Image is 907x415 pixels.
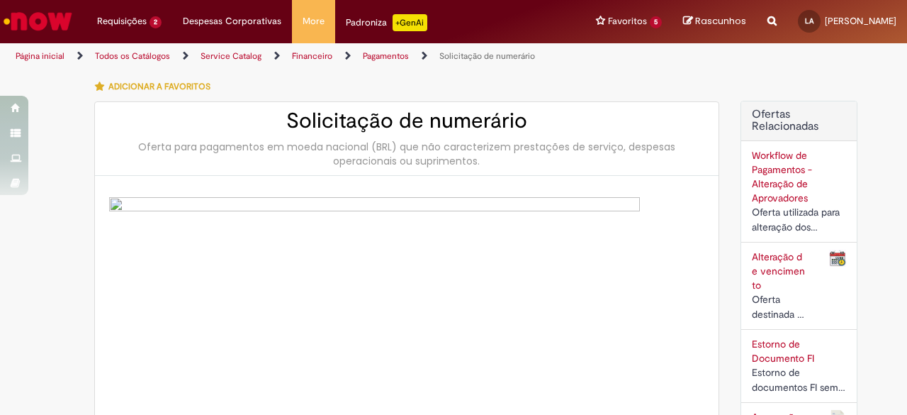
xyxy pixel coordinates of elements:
[303,14,325,28] span: More
[608,14,647,28] span: Favoritos
[109,109,704,133] h2: Solicitação de numerário
[752,338,814,365] a: Estorno de Documento FI
[1,7,74,35] img: ServiceNow
[650,16,662,28] span: 5
[825,15,896,27] span: [PERSON_NAME]
[752,292,808,322] div: Oferta destinada à alteração de data de pagamento
[752,149,812,204] a: Workflow de Pagamentos - Alteração de Aprovadores
[183,14,281,28] span: Despesas Corporativas
[94,72,218,101] button: Adicionar a Favoritos
[95,50,170,62] a: Todos os Catálogos
[97,14,147,28] span: Requisições
[11,43,594,70] ul: Trilhas de página
[201,50,261,62] a: Service Catalog
[346,14,427,31] div: Padroniza
[695,14,746,28] span: Rascunhos
[109,140,704,168] div: Oferta para pagamentos em moeda nacional (BRL) que não caracterizem prestações de serviço, despes...
[393,14,427,31] p: +GenAi
[108,81,210,92] span: Adicionar a Favoritos
[109,197,640,413] img: sys_attachment.do
[683,15,746,28] a: Rascunhos
[16,50,64,62] a: Página inicial
[363,50,409,62] a: Pagamentos
[439,50,535,62] a: Solicitação de numerário
[752,250,805,292] a: Alteração de vencimento
[752,109,846,133] h2: Ofertas Relacionadas
[752,365,846,395] div: Estorno de documentos FI sem partidas compensadas
[292,50,332,62] a: Financeiro
[805,16,813,26] span: LA
[150,16,162,28] span: 2
[752,205,846,235] div: Oferta utilizada para alteração dos aprovadores cadastrados no workflow de documentos a pagar.
[829,250,846,267] img: Alteração de vencimento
